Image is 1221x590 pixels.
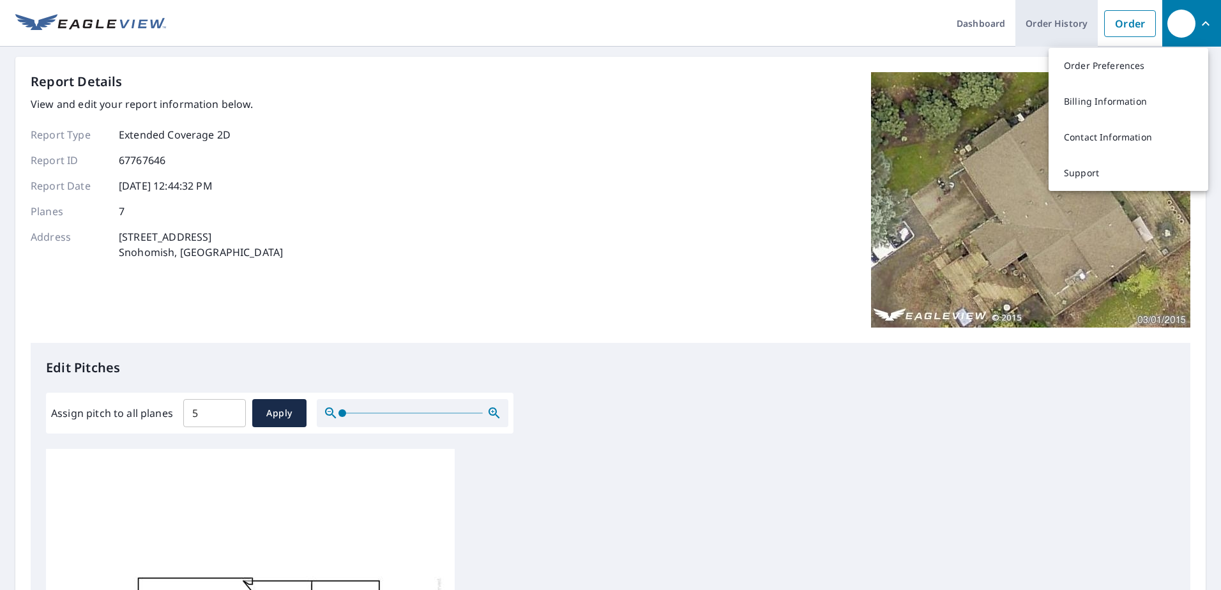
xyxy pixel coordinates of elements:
p: 7 [119,204,125,219]
p: Report Date [31,178,107,193]
span: Apply [262,405,296,421]
input: 00.0 [183,395,246,431]
p: Edit Pitches [46,358,1175,377]
a: Support [1049,155,1208,191]
label: Assign pitch to all planes [51,405,173,421]
p: View and edit your report information below. [31,96,283,112]
p: [STREET_ADDRESS] Snohomish, [GEOGRAPHIC_DATA] [119,229,283,260]
a: Order [1104,10,1156,37]
a: Billing Information [1049,84,1208,119]
img: Top image [871,72,1190,328]
p: Report Type [31,127,107,142]
p: Extended Coverage 2D [119,127,231,142]
p: Report ID [31,153,107,168]
p: Report Details [31,72,123,91]
p: [DATE] 12:44:32 PM [119,178,213,193]
button: Apply [252,399,307,427]
a: Contact Information [1049,119,1208,155]
a: Order Preferences [1049,48,1208,84]
p: 67767646 [119,153,165,168]
p: Address [31,229,107,260]
p: Planes [31,204,107,219]
img: EV Logo [15,14,166,33]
